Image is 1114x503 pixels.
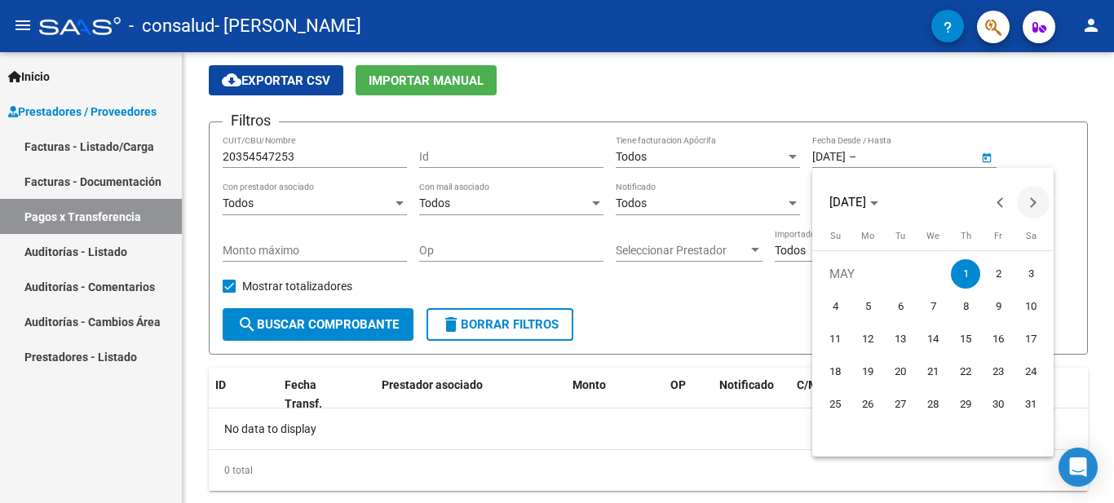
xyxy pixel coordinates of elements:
span: 12 [853,324,882,354]
span: 2 [984,259,1013,289]
button: May 31, 2025 [1015,388,1047,421]
span: 14 [918,324,948,354]
span: Th [961,231,971,241]
button: May 3, 2025 [1015,258,1047,290]
span: 26 [853,390,882,419]
button: May 13, 2025 [884,323,917,355]
span: Su [830,231,841,241]
button: May 4, 2025 [819,290,851,323]
span: 22 [951,357,980,386]
span: 16 [984,324,1013,354]
button: May 6, 2025 [884,290,917,323]
button: May 15, 2025 [949,323,982,355]
span: We [926,231,939,241]
button: May 10, 2025 [1015,290,1047,323]
button: May 11, 2025 [819,323,851,355]
span: 7 [918,292,948,321]
span: Mo [861,231,874,241]
span: 19 [853,357,882,386]
span: 3 [1016,259,1045,289]
span: 1 [951,259,980,289]
span: 28 [918,390,948,419]
button: May 18, 2025 [819,355,851,388]
button: May 26, 2025 [851,388,884,421]
span: 23 [984,357,1013,386]
button: May 20, 2025 [884,355,917,388]
span: 25 [820,390,850,419]
span: 20 [886,357,915,386]
span: 9 [984,292,1013,321]
span: Sa [1026,231,1037,241]
button: May 28, 2025 [917,388,949,421]
button: May 19, 2025 [851,355,884,388]
span: 17 [1016,324,1045,354]
button: May 7, 2025 [917,290,949,323]
span: 8 [951,292,980,321]
button: May 17, 2025 [1015,323,1047,355]
button: Next month [1017,186,1050,218]
span: 13 [886,324,915,354]
button: May 5, 2025 [851,290,884,323]
span: 11 [820,324,850,354]
button: May 24, 2025 [1015,355,1047,388]
div: Open Intercom Messenger [1059,448,1098,487]
span: Tu [895,231,905,241]
span: 18 [820,357,850,386]
span: 10 [1016,292,1045,321]
button: May 2, 2025 [982,258,1015,290]
button: May 1, 2025 [949,258,982,290]
button: May 30, 2025 [982,388,1015,421]
button: May 16, 2025 [982,323,1015,355]
span: 27 [886,390,915,419]
span: 29 [951,390,980,419]
button: Previous month [984,186,1017,218]
button: Choose month and year [823,188,885,217]
button: May 21, 2025 [917,355,949,388]
button: May 12, 2025 [851,323,884,355]
span: 24 [1016,357,1045,386]
span: 15 [951,324,980,354]
button: May 9, 2025 [982,290,1015,323]
button: May 25, 2025 [819,388,851,421]
button: May 22, 2025 [949,355,982,388]
button: May 23, 2025 [982,355,1015,388]
button: May 8, 2025 [949,290,982,323]
span: 30 [984,390,1013,419]
button: May 29, 2025 [949,388,982,421]
button: May 27, 2025 [884,388,917,421]
span: 4 [820,292,850,321]
span: 5 [853,292,882,321]
td: MAY [819,258,949,290]
span: 31 [1016,390,1045,419]
span: 6 [886,292,915,321]
button: May 14, 2025 [917,323,949,355]
span: Fr [994,231,1002,241]
span: [DATE] [829,195,866,210]
span: 21 [918,357,948,386]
